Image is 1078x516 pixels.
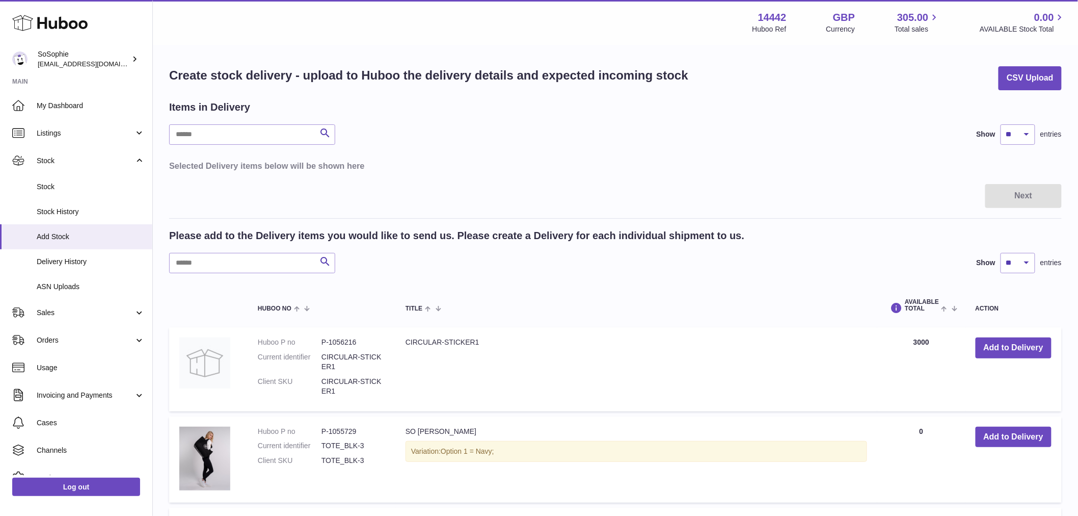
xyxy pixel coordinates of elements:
span: Settings [37,473,145,483]
td: CIRCULAR-STICKER1 [395,327,877,411]
span: Delivery History [37,257,145,267]
span: Option 1 = Navy; [441,447,494,455]
span: entries [1040,130,1062,139]
label: Show [977,258,995,268]
a: 305.00 Total sales [895,11,940,34]
dd: CIRCULAR-STICKER1 [321,352,385,372]
span: Cases [37,418,145,428]
img: CIRCULAR-STICKER1 [179,338,230,389]
label: Show [977,130,995,139]
div: SoSophie [38,49,129,69]
div: Huboo Ref [752,24,787,34]
span: Stock [37,182,145,192]
span: Total sales [895,24,940,34]
dt: Current identifier [258,441,321,451]
span: entries [1040,258,1062,268]
td: SO [PERSON_NAME] [395,417,877,503]
span: 305.00 [897,11,928,24]
dt: Client SKU [258,377,321,396]
dt: Current identifier [258,352,321,372]
span: Invoicing and Payments [37,391,134,400]
dd: CIRCULAR-STICKER1 [321,377,385,396]
td: 0 [877,417,965,503]
span: AVAILABLE Total [905,299,939,312]
a: Log out [12,478,140,496]
strong: GBP [833,11,855,24]
span: Add Stock [37,232,145,242]
dt: Huboo P no [258,338,321,347]
dd: TOTE_BLK-3 [321,456,385,466]
img: SO SOPHIE TOTE BLACK [179,427,230,491]
dd: TOTE_BLK-3 [321,441,385,451]
dt: Huboo P no [258,427,321,436]
dd: P-1055729 [321,427,385,436]
span: AVAILABLE Stock Total [980,24,1066,34]
span: My Dashboard [37,101,145,111]
span: Stock [37,156,134,166]
h1: Create stock delivery - upload to Huboo the delivery details and expected incoming stock [169,67,688,84]
h2: Items in Delivery [169,100,250,114]
span: Listings [37,128,134,138]
h3: Selected Delivery items below will be shown here [169,160,1062,171]
button: Add to Delivery [976,427,1052,448]
span: Huboo no [258,305,291,312]
td: 3000 [877,327,965,411]
span: Orders [37,336,134,345]
button: CSV Upload [999,66,1062,90]
dt: Client SKU [258,456,321,466]
span: ASN Uploads [37,282,145,292]
div: Action [976,305,1052,312]
img: internalAdmin-14442@internal.huboo.com [12,51,28,67]
button: Add to Delivery [976,338,1052,358]
strong: 14442 [758,11,787,24]
div: Variation: [406,441,867,462]
span: Channels [37,446,145,455]
dd: P-1056216 [321,338,385,347]
a: 0.00 AVAILABLE Stock Total [980,11,1066,34]
span: Stock History [37,207,145,217]
h2: Please add to the Delivery items you would like to send us. Please create a Delivery for each ind... [169,229,744,243]
span: Title [406,305,422,312]
span: 0.00 [1034,11,1054,24]
span: [EMAIL_ADDRESS][DOMAIN_NAME] [38,60,150,68]
span: Sales [37,308,134,318]
div: Currency [826,24,855,34]
span: Usage [37,363,145,373]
